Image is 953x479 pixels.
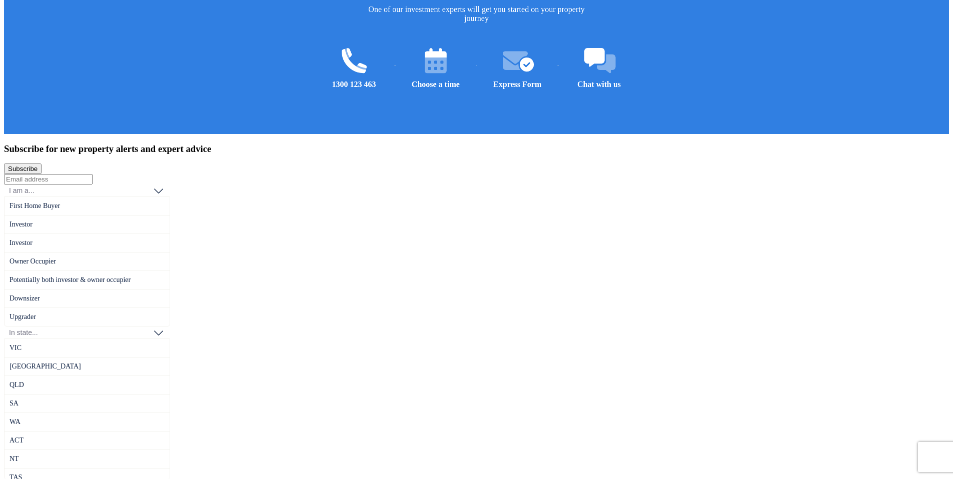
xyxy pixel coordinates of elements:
div: Downsizer [5,289,170,308]
span: I am a... [9,186,35,194]
input: Email address [4,174,93,184]
div: Investor [5,234,170,252]
div: SA [5,394,170,413]
div: VIC [5,339,170,357]
div: QLD [5,376,170,394]
div: WA [5,413,170,431]
button: In state... [4,326,169,338]
span: Chat with us [577,80,621,89]
div: Upgrader [5,308,170,326]
div: First Home Buyer [5,197,170,215]
span: Express Form [493,80,541,89]
div: [GEOGRAPHIC_DATA] [5,357,170,376]
span: In state... [9,328,38,336]
div: Owner Occupier [5,252,170,271]
button: I am a... [4,184,169,196]
div: Investor [5,215,170,234]
div: NT [5,450,170,468]
p: One of our investment experts will get you started on your property journey [357,5,597,23]
button: Subscribe [4,163,42,174]
a: 1300 123 463 [332,80,376,89]
div: ACT [5,431,170,450]
div: Potentially both investor & owner occupier [5,271,170,289]
h3: Subscribe for new property alerts and expert advice [4,143,949,154]
span: Choose a time [412,80,460,89]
